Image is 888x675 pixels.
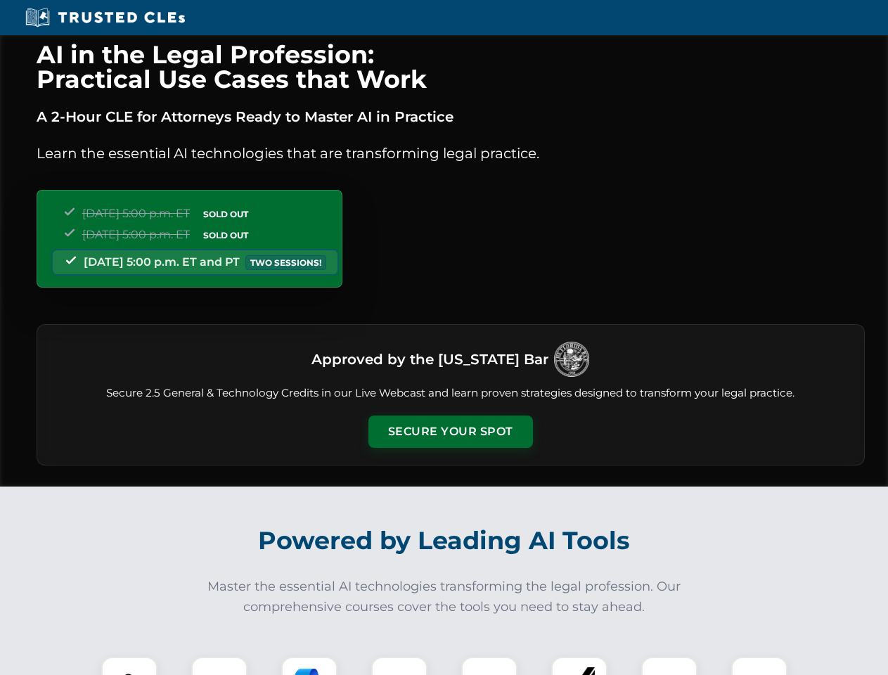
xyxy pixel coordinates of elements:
img: Trusted CLEs [21,7,189,28]
span: [DATE] 5:00 p.m. ET [82,207,190,220]
span: [DATE] 5:00 p.m. ET [82,228,190,241]
button: Secure Your Spot [368,416,533,448]
img: Logo [554,342,589,377]
p: Secure 2.5 General & Technology Credits in our Live Webcast and learn proven strategies designed ... [54,385,847,401]
span: SOLD OUT [198,207,253,221]
h3: Approved by the [US_STATE] Bar [311,347,548,372]
h2: Powered by Leading AI Tools [55,516,834,565]
p: Master the essential AI technologies transforming the legal profession. Our comprehensive courses... [198,577,690,617]
p: Learn the essential AI technologies that are transforming legal practice. [37,142,865,165]
h1: AI in the Legal Profession: Practical Use Cases that Work [37,42,865,91]
p: A 2-Hour CLE for Attorneys Ready to Master AI in Practice [37,105,865,128]
span: SOLD OUT [198,228,253,243]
